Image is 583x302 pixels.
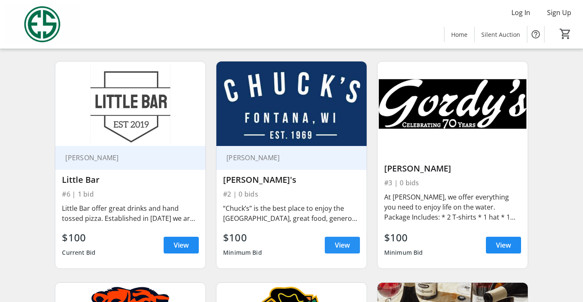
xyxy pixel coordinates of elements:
[216,61,367,146] img: Chuck's
[540,6,578,19] button: Sign Up
[223,230,262,245] div: $100
[5,3,80,45] img: Evans Scholars Foundation's Logo
[384,164,521,174] div: [PERSON_NAME]
[164,237,199,253] a: View
[475,27,527,42] a: Silent Auction
[223,203,360,223] div: “Chuck’s” is the best place to enjoy the [GEOGRAPHIC_DATA], great food, generous drinks, and frie...
[325,237,360,253] a: View
[223,245,262,260] div: Minimum Bid
[444,27,474,42] a: Home
[496,240,511,250] span: View
[223,188,360,200] div: #2 | 0 bids
[62,203,199,223] div: Little Bar offer great drinks and hand tossed pizza. Established in [DATE] we are proud to join t...
[62,154,189,162] div: [PERSON_NAME]
[335,240,350,250] span: View
[384,245,423,260] div: Minimum Bid
[486,237,521,253] a: View
[62,245,95,260] div: Current Bid
[55,61,205,146] img: Little Bar
[547,8,571,18] span: Sign Up
[223,175,360,185] div: [PERSON_NAME]'s
[505,6,537,19] button: Log In
[223,154,350,162] div: [PERSON_NAME]
[481,30,520,39] span: Silent Auction
[384,177,521,189] div: #3 | 0 bids
[384,192,521,222] div: At [PERSON_NAME], we offer everything you need to enjoy life on the water. Package Includes: * 2 ...
[62,175,199,185] div: Little Bar
[174,240,189,250] span: View
[62,230,95,245] div: $100
[527,26,544,43] button: Help
[384,230,423,245] div: $100
[511,8,530,18] span: Log In
[451,30,467,39] span: Home
[558,26,573,41] button: Cart
[378,61,528,146] img: Gordy's
[62,188,199,200] div: #6 | 1 bid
